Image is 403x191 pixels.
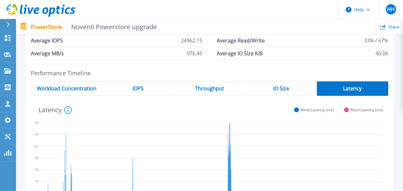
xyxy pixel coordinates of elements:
[350,107,383,112] span: Read Latency (ms)
[38,106,72,114] h4: Latency
[31,23,157,31] p: PowerStore
[35,132,38,136] text: 24
[35,167,38,171] text: 18
[273,86,289,91] span: IO Size
[35,143,38,148] text: 22
[35,155,38,160] text: 20
[31,47,64,59] span: Average MB/s
[217,47,263,59] span: Average IO Size KiB
[31,34,63,47] span: Average IOPS
[217,34,265,47] span: Average Read/Write
[187,47,202,59] span: 976.45
[343,86,362,91] span: Latency
[35,120,38,124] text: 26
[67,23,157,31] span: Noventi Powerstore upgrade
[181,34,202,47] span: 24962.15
[387,7,394,12] span: HH
[132,86,144,91] span: IOPS
[388,25,399,29] span: Share
[37,86,97,91] span: Workload Concentration
[31,70,388,77] h2: Performance Timeline
[364,34,388,47] span: 33% / 67%
[35,179,38,183] text: 16
[300,107,334,112] span: Write Latency (ms)
[195,86,224,91] span: Throughput
[375,47,388,59] span: 40.06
